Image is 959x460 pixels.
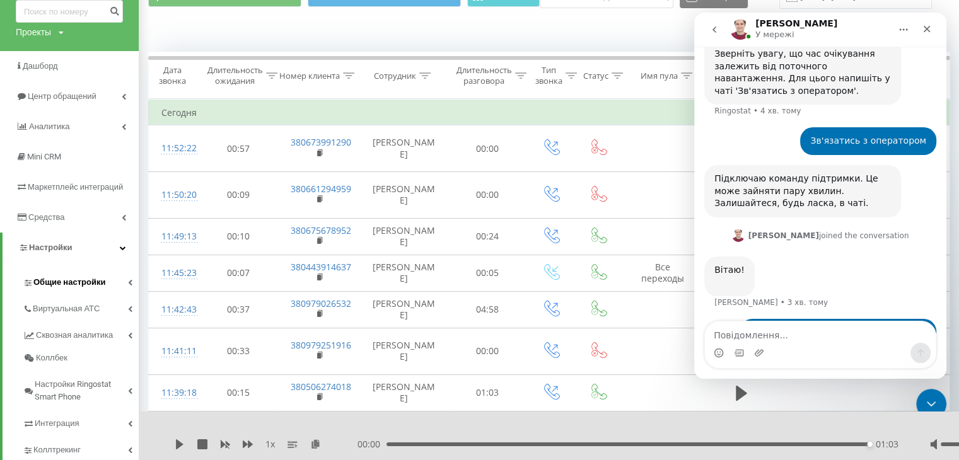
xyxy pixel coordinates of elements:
[360,218,448,255] td: [PERSON_NAME]
[374,71,416,81] div: Сотрудник
[291,183,351,195] a: 380661294959
[448,171,527,218] td: 00:00
[360,291,448,328] td: [PERSON_NAME]
[28,91,96,101] span: Центр обращений
[161,339,187,364] div: 11:41:11
[23,61,58,71] span: Дашборд
[291,261,351,273] a: 380443914637
[16,26,51,38] div: Проекты
[161,136,187,161] div: 11:52:22
[33,302,100,315] span: Виртуальная АТС
[456,65,512,86] div: Длительность разговора
[199,171,278,218] td: 00:09
[448,328,527,375] td: 00:00
[33,444,81,456] span: Коллтрекинг
[29,243,73,252] span: Настройки
[291,381,351,393] a: 380506274018
[360,255,448,291] td: [PERSON_NAME]
[161,297,187,322] div: 11:42:43
[23,320,139,347] a: Сквозная аналитика
[448,291,527,328] td: 04:58
[868,442,873,447] div: Accessibility label
[161,381,187,405] div: 11:39:18
[360,374,448,411] td: [PERSON_NAME]
[36,329,113,342] span: Сквозная аналитика
[23,408,139,435] a: Интеграция
[265,438,275,451] span: 1 x
[36,352,67,364] span: Коллбек
[448,125,527,172] td: 00:00
[199,291,278,328] td: 00:37
[357,438,387,451] span: 00:00
[23,347,139,369] a: Коллбек
[360,171,448,218] td: [PERSON_NAME]
[216,330,236,350] button: Надіслати повідомлення…
[161,183,187,207] div: 11:50:20
[10,306,242,411] div: null каже…
[291,297,351,309] a: 380979026532
[20,335,30,345] button: Вибір емодзі
[535,65,562,86] div: Тип звонка
[60,335,70,345] button: Завантажити вкладений файл
[161,224,187,249] div: 11:49:13
[279,71,340,81] div: Номер клиента
[28,182,123,192] span: Маркетплейс интеграций
[360,125,448,172] td: [PERSON_NAME]
[29,122,69,131] span: Аналитика
[876,438,898,451] span: 01:03
[45,306,242,396] div: добрий день)поки вам писала - вилізло ще одне питання. У мене медеджер може зайти у кабінет рінго...
[161,261,187,285] div: 11:45:23
[199,328,278,375] td: 00:33
[448,374,527,411] td: 01:03
[27,152,61,161] span: Mini CRM
[694,13,946,379] iframe: Intercom live chat
[11,309,241,330] textarea: Повідомлення...
[199,255,278,291] td: 00:07
[28,212,65,222] span: Средства
[448,255,527,291] td: 00:05
[291,339,351,351] a: 380979251916
[199,125,278,172] td: 00:57
[23,294,139,320] a: Виртуальная АТС
[641,71,678,81] div: Имя пула
[360,328,448,375] td: [PERSON_NAME]
[622,255,704,291] td: Все переходы
[35,417,79,430] span: Интеграция
[40,335,50,345] button: вибір GIF-файлів
[448,218,527,255] td: 00:24
[23,369,139,408] a: Настройки Ringostat Smart Phone
[35,378,128,403] span: Настройки Ringostat Smart Phone
[916,389,946,419] iframe: Intercom live chat
[583,71,608,81] div: Статус
[199,218,278,255] td: 00:10
[23,267,139,294] a: Общие настройки
[291,136,351,148] a: 380673991290
[199,374,278,411] td: 00:15
[291,224,351,236] a: 380675678952
[3,233,139,263] a: Настройки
